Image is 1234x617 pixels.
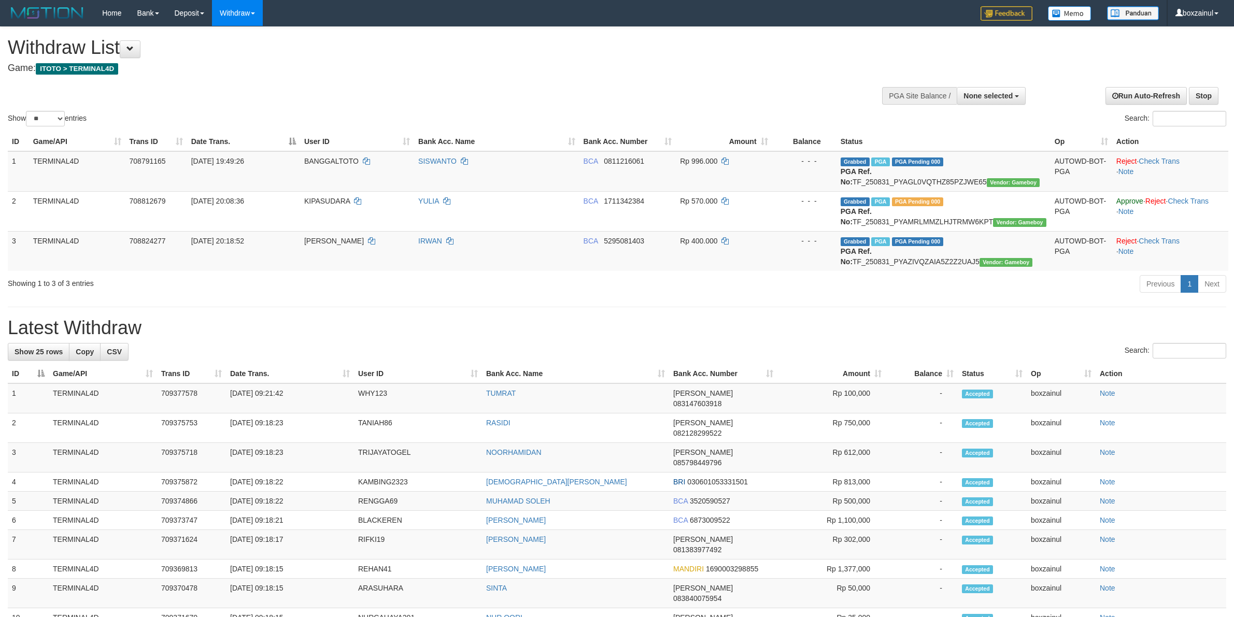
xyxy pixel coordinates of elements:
span: Grabbed [841,157,870,166]
td: RIFKI19 [354,530,482,559]
a: Note [1118,167,1134,176]
td: TF_250831_PYAZIVQZAIA5Z2Z2UAJ5 [836,231,1051,271]
a: MUHAMAD SOLEH [486,497,550,505]
th: Op: activate to sort column ascending [1027,364,1096,383]
a: IRWAN [418,237,442,245]
th: Bank Acc. Number: activate to sort column ascending [579,132,676,151]
td: Rp 100,000 [777,383,886,413]
a: Note [1100,535,1115,543]
label: Search: [1125,111,1226,126]
a: [PERSON_NAME] [486,535,546,543]
span: Accepted [962,584,993,593]
span: Copy 083840075954 to clipboard [673,594,721,602]
a: Reject [1116,237,1137,245]
a: Previous [1140,275,1181,293]
span: Rp 400.000 [680,237,717,245]
span: PGA Pending [892,197,944,206]
a: Show 25 rows [8,343,69,361]
td: ARASUHARA [354,579,482,608]
span: Copy 082128299522 to clipboard [673,429,721,437]
th: Bank Acc. Number: activate to sort column ascending [669,364,777,383]
a: 1 [1181,275,1198,293]
td: BLACKEREN [354,511,482,530]
span: BCA [584,237,598,245]
th: Balance: activate to sort column ascending [886,364,958,383]
a: Check Trans [1139,237,1180,245]
h4: Game: [8,63,812,74]
td: - [886,383,958,413]
td: 6 [8,511,49,530]
td: Rp 500,000 [777,492,886,511]
td: - [886,579,958,608]
td: AUTOWD-BOT-PGA [1051,231,1112,271]
td: Rp 612,000 [777,443,886,472]
div: PGA Site Balance / [882,87,957,105]
a: Stop [1189,87,1218,105]
th: Date Trans.: activate to sort column ascending [226,364,354,383]
span: BCA [584,157,598,165]
a: Note [1100,448,1115,456]
span: Copy 1690003298855 to clipboard [706,565,758,573]
th: Status: activate to sort column ascending [958,364,1027,383]
td: TERMINAL4D [49,579,157,608]
th: Amount: activate to sort column ascending [777,364,886,383]
button: None selected [957,87,1026,105]
img: MOTION_logo.png [8,5,87,21]
td: 2 [8,191,29,231]
td: [DATE] 09:18:21 [226,511,354,530]
span: [DATE] 20:08:36 [191,197,244,205]
b: PGA Ref. No: [841,247,872,266]
td: TERMINAL4D [49,530,157,559]
a: Approve [1116,197,1143,205]
td: 3 [8,231,29,271]
td: - [886,472,958,492]
td: 709377578 [157,383,226,413]
a: Next [1198,275,1226,293]
td: - [886,443,958,472]
td: KAMBING2323 [354,472,482,492]
td: [DATE] 09:18:23 [226,443,354,472]
td: 709373747 [157,511,226,530]
span: PGA Pending [892,157,944,166]
th: User ID: activate to sort column ascending [354,364,482,383]
span: Accepted [962,497,993,506]
td: [DATE] 09:18:22 [226,492,354,511]
td: TF_250831_PYAMRLMMZLHJTRMW6KPT [836,191,1051,231]
span: Show 25 rows [15,348,63,356]
td: 709375872 [157,472,226,492]
td: · · · [1112,191,1228,231]
span: 708824277 [130,237,166,245]
img: Feedback.jpg [981,6,1032,21]
td: boxzainul [1027,511,1096,530]
div: - - - [776,196,832,206]
td: 709369813 [157,559,226,579]
td: 709370478 [157,579,226,608]
span: [PERSON_NAME] [673,419,733,427]
th: Op: activate to sort column ascending [1051,132,1112,151]
td: [DATE] 09:18:23 [226,413,354,443]
td: boxzainul [1027,559,1096,579]
span: Copy 081383977492 to clipboard [673,546,721,554]
th: ID [8,132,29,151]
span: Accepted [962,449,993,457]
td: - [886,559,958,579]
span: Accepted [962,536,993,544]
td: TERMINAL4D [29,151,125,192]
span: CSV [107,348,122,356]
td: TRIJAYATOGEL [354,443,482,472]
a: [PERSON_NAME] [486,565,546,573]
b: PGA Ref. No: [841,167,872,186]
span: Copy 030601053331501 to clipboard [687,478,748,486]
span: [DATE] 20:18:52 [191,237,244,245]
th: Balance [772,132,836,151]
span: Accepted [962,390,993,398]
th: Game/API: activate to sort column ascending [49,364,157,383]
label: Search: [1125,343,1226,358]
select: Showentries [26,111,65,126]
a: Note [1100,419,1115,427]
span: Copy [76,348,94,356]
a: Reject [1145,197,1166,205]
div: - - - [776,156,832,166]
th: Bank Acc. Name: activate to sort column ascending [414,132,579,151]
span: BCA [584,197,598,205]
